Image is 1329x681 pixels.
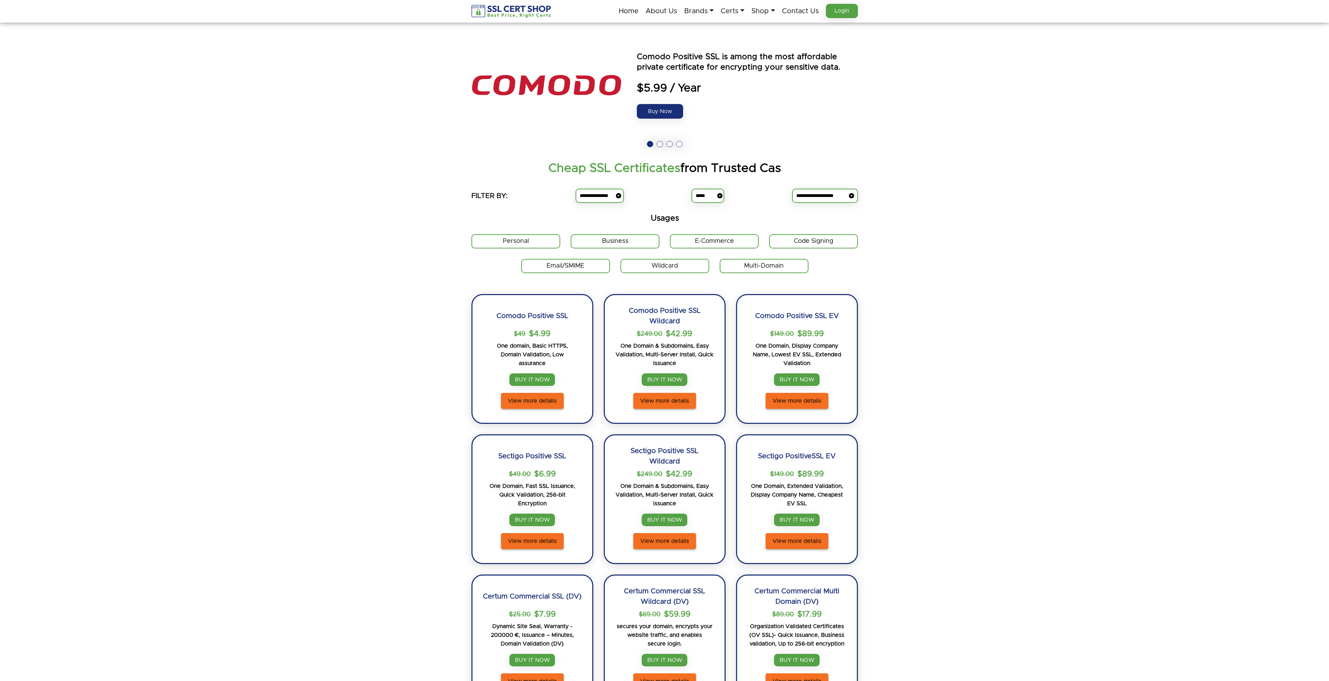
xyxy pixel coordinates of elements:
[509,609,531,620] p: $25.00
[666,329,692,339] span: $42.99
[642,373,687,386] a: BUY IT NOW
[615,586,714,607] h2: Certum Commercial SSL Wildcard (DV)
[637,329,662,339] p: $249.00
[758,446,836,467] h2: Sectigo PositiveSSL EV
[755,306,839,326] h2: Comodo Positive SSL EV
[642,654,687,666] a: BUY IT NOW
[483,482,582,508] p: One Domain, Fast SSL Issuance, Quick Validation, 256-bit Encryption
[471,190,508,201] h5: FILTER BY:
[529,329,550,339] span: $4.99
[797,329,824,339] span: $89.99
[774,514,820,526] a: BUY IT NOW
[670,234,759,248] label: E-Commerce
[471,234,560,248] label: Personal
[637,52,858,73] p: Comodo Positive SSL is among the most affordable private certificate for encrypting your sensitiv...
[615,306,714,326] h2: Comodo Positive SSL Wildcard
[615,482,714,508] p: One Domain & Subdomains, Easy Validation, Multi-Server Install, Quick Issuance
[770,469,794,480] p: $149.00
[483,586,581,607] h2: Certum Commercial SSL (DV)
[797,609,822,620] span: $17.99
[534,609,556,620] span: $7.99
[642,514,687,526] a: BUY IT NOW
[514,329,525,339] p: $49
[666,469,692,480] span: $42.99
[774,654,820,666] a: BUY IT NOW
[721,4,744,18] a: Certs
[633,393,696,409] a: View more details
[772,609,794,620] p: $89.00
[748,622,846,648] p: Organization Validated Certificates (OV SSL)- Quick Issuance, Business validation, Up to 256-bit ...
[534,469,556,480] span: $6.99
[571,234,659,248] label: Business
[501,533,564,549] a: View more details
[620,259,709,273] label: Wildcard
[615,342,714,368] p: One Domain & Subdomains, Easy Validation, Multi-Server Install, Quick Issuance
[501,393,564,409] a: View more details
[509,373,555,386] a: BUY IT NOW
[748,482,846,508] p: One Domain, Extended Validation, Display Company Name, Cheapest EV SSL
[619,4,639,18] a: Home
[748,342,846,368] p: One Domain, Display Company Name, Lowest EV SSL, Extended Validation
[751,4,775,18] a: Shop
[615,622,714,648] p: secures your domain, encrypts your website traffic, and enables secure login.
[766,533,828,549] a: View more details
[471,33,621,137] img: the positive ssl logo is shown above an orange and blue text that says power by seo
[770,329,794,339] p: $149.00
[637,469,662,480] p: $249.00
[498,446,566,467] h2: Sectigo Positive SSL
[637,81,858,95] span: $5.99 / Year
[509,654,555,666] a: BUY IT NOW
[684,4,714,18] a: Brands
[471,5,552,18] img: sslcertshop-logo
[797,469,824,480] span: $89.99
[497,306,568,326] h2: Comodo Positive SSL
[471,213,858,224] h5: Usages
[769,234,858,248] label: Code Signing
[497,342,568,368] p: One domain, Basic HTTPS, Domain Validation, Low assurance
[637,104,683,119] a: Buy Now
[548,162,680,174] strong: Cheap SSL Certificates
[639,609,660,620] p: $69.00
[646,4,677,18] a: About Us
[615,446,714,467] h2: Sectigo Positive SSL Wildcard
[664,609,690,620] span: $59.99
[509,514,555,526] a: BUY IT NOW
[826,4,858,18] a: Login
[748,586,846,607] h2: Certum Commercial Multi Domain (DV)
[509,469,531,480] p: $49.00
[633,533,696,549] a: View more details
[483,622,582,648] p: Dynamic Site Seal, Warranty - 200000 €, Issuance – Minutes, Domain Validation (DV)
[774,373,820,386] a: BUY IT NOW
[782,4,819,18] a: Contact Us
[766,393,828,409] a: View more details
[521,259,610,273] label: Email/SMIME
[719,259,808,273] label: Multi-Domain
